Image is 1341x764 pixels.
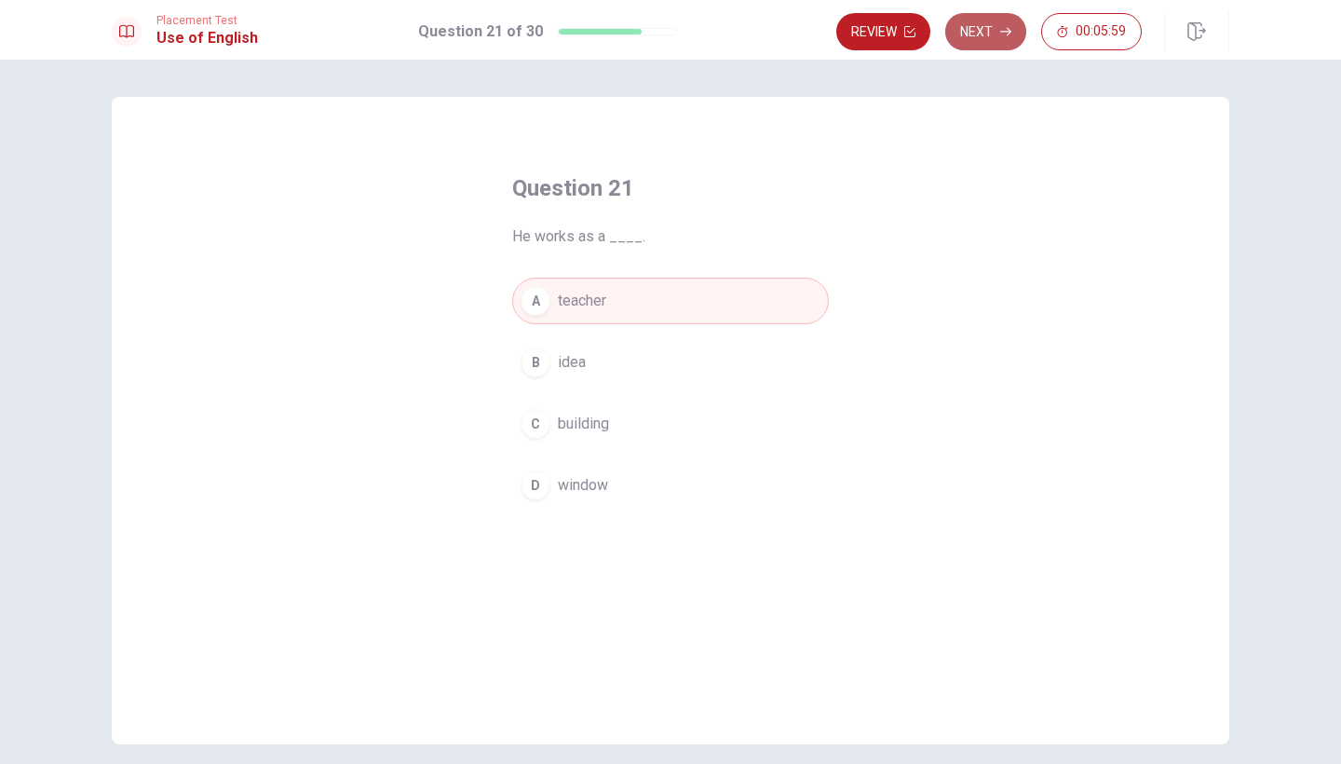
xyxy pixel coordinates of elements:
[558,413,609,435] span: building
[836,13,930,50] button: Review
[156,27,258,49] h1: Use of English
[945,13,1026,50] button: Next
[1041,13,1142,50] button: 00:05:59
[558,290,606,312] span: teacher
[1076,24,1126,39] span: 00:05:59
[521,286,550,316] div: A
[512,401,829,447] button: Cbuilding
[418,20,543,43] h1: Question 21 of 30
[521,348,550,377] div: B
[512,462,829,509] button: Dwindow
[156,14,258,27] span: Placement Test
[512,278,829,324] button: Ateacher
[512,225,829,248] span: He works as a ____.
[558,474,608,497] span: window
[521,471,550,500] div: D
[512,339,829,386] button: Bidea
[558,351,586,374] span: idea
[512,173,829,203] h4: Question 21
[521,409,550,439] div: C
